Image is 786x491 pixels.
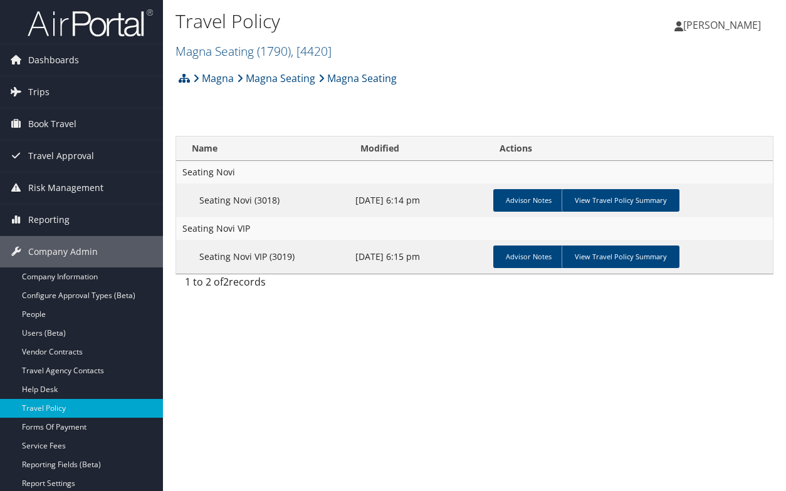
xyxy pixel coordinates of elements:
[28,76,50,108] span: Trips
[562,189,679,212] a: View Travel Policy Summary
[257,43,291,59] span: ( 1790 )
[176,161,773,183] td: Seating Novi
[185,274,316,296] div: 1 to 2 of records
[562,246,679,268] a: View Travel Policy Summary
[28,172,103,204] span: Risk Management
[28,44,79,76] span: Dashboards
[683,18,761,32] span: [PERSON_NAME]
[193,66,234,91] a: Magna
[291,43,332,59] span: , [ 4420 ]
[318,66,397,91] a: Magna Seating
[176,8,574,34] h1: Travel Policy
[349,183,488,217] td: [DATE] 6:14 pm
[237,66,315,91] a: Magna Seating
[176,137,349,161] th: Name: activate to sort column ascending
[674,6,773,44] a: [PERSON_NAME]
[176,183,349,217] td: Seating Novi (3018)
[488,137,773,161] th: Actions
[493,246,564,268] a: Advisor Notes
[176,240,349,274] td: Seating Novi VIP (3019)
[28,140,94,172] span: Travel Approval
[349,240,488,274] td: [DATE] 6:15 pm
[176,217,773,240] td: Seating Novi VIP
[28,204,70,235] span: Reporting
[493,189,564,212] a: Advisor Notes
[28,108,76,140] span: Book Travel
[349,137,488,161] th: Modified: activate to sort column ascending
[176,43,332,59] a: Magna Seating
[28,236,98,267] span: Company Admin
[223,275,229,289] span: 2
[28,8,153,38] img: airportal-logo.png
